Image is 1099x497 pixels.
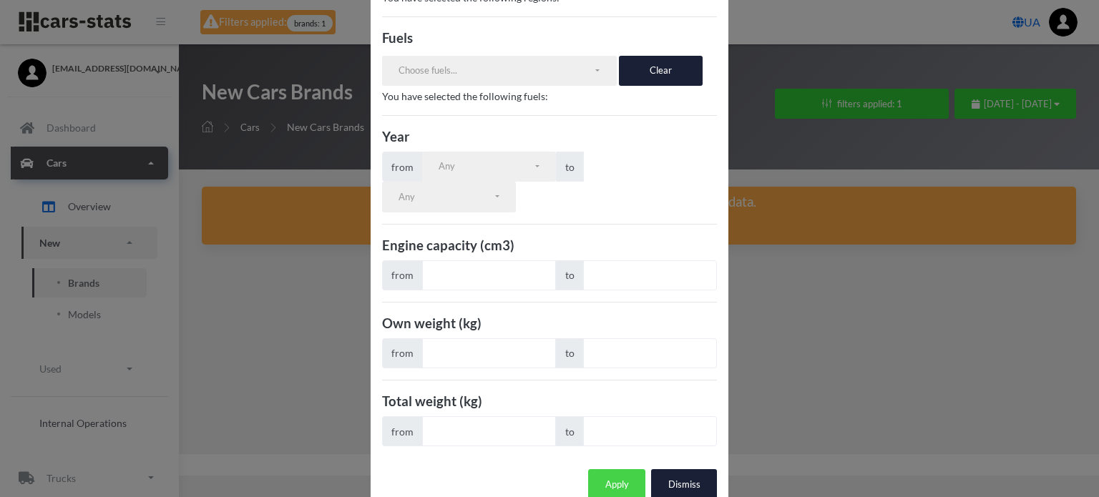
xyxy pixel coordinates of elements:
b: Year [382,129,410,144]
span: from [382,338,423,368]
button: Clear [619,56,703,86]
span: from [382,260,423,290]
span: You have selected the following fuels: [382,90,548,102]
span: to [556,338,584,368]
button: Any [382,182,516,212]
span: from [382,416,423,446]
b: Total weight (kg) [382,393,482,409]
button: Any [422,152,556,182]
div: Choose fuels... [399,64,593,78]
span: to [556,416,584,446]
span: to [556,260,584,290]
div: Any [439,159,532,174]
button: Choose fuels... [382,56,617,86]
span: from [382,152,423,182]
span: to [556,152,584,182]
div: Any [399,190,492,205]
b: Own weight (kg) [382,315,482,331]
b: Fuels [382,30,413,46]
b: Engine capacity (cm3) [382,237,514,253]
